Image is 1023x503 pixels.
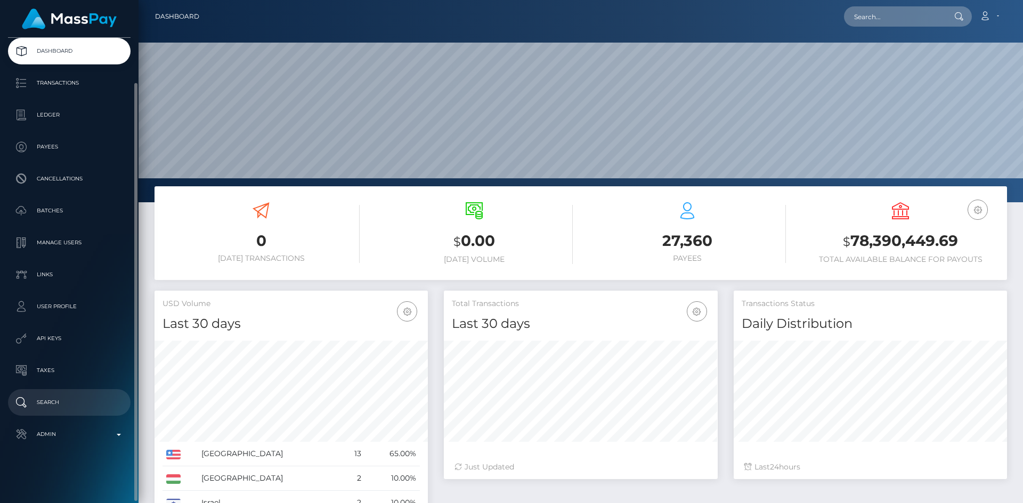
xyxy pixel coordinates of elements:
small: $ [453,234,461,249]
h6: [DATE] Transactions [163,254,360,263]
span: 24 [770,462,779,472]
p: Taxes [12,362,126,378]
a: Manage Users [8,229,131,256]
h5: Transactions Status [742,299,999,309]
p: Manage Users [12,235,126,251]
p: Links [12,267,126,283]
a: Dashboard [8,38,131,64]
a: Admin [8,421,131,448]
a: Ledger [8,102,131,128]
td: [GEOGRAPHIC_DATA] [198,442,342,466]
p: Payees [12,139,126,155]
h4: Last 30 days [163,315,420,333]
a: Transactions [8,70,131,96]
h3: 27,360 [589,230,786,251]
p: Dashboard [12,43,126,59]
img: HU.png [166,474,181,484]
p: Transactions [12,75,126,91]
small: $ [843,234,850,249]
h3: 0.00 [376,230,573,252]
td: 10.00% [365,466,420,491]
a: Cancellations [8,166,131,192]
h6: Total Available Balance for Payouts [802,255,999,264]
a: Payees [8,134,131,160]
img: US.png [166,450,181,459]
td: 13 [342,442,365,466]
p: Batches [12,203,126,219]
h5: Total Transactions [452,299,709,309]
td: 2 [342,466,365,491]
input: Search... [844,6,944,27]
h3: 78,390,449.69 [802,230,999,252]
h5: USD Volume [163,299,420,309]
p: Ledger [12,107,126,123]
td: [GEOGRAPHIC_DATA] [198,466,342,491]
p: User Profile [12,299,126,315]
div: Last hours [744,461,996,473]
a: Taxes [8,357,131,384]
a: Dashboard [155,5,199,28]
p: Cancellations [12,171,126,187]
a: Search [8,389,131,416]
h4: Daily Distribution [742,315,999,333]
h6: [DATE] Volume [376,255,573,264]
p: API Keys [12,331,126,347]
a: API Keys [8,325,131,352]
p: Admin [12,426,126,442]
h3: 0 [163,230,360,251]
a: User Profile [8,293,131,320]
h4: Last 30 days [452,315,709,333]
p: Search [12,394,126,410]
td: 65.00% [365,442,420,466]
div: Just Updated [454,461,707,473]
h6: Payees [589,254,786,263]
a: Batches [8,197,131,224]
img: MassPay Logo [22,9,117,29]
a: Links [8,261,131,288]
